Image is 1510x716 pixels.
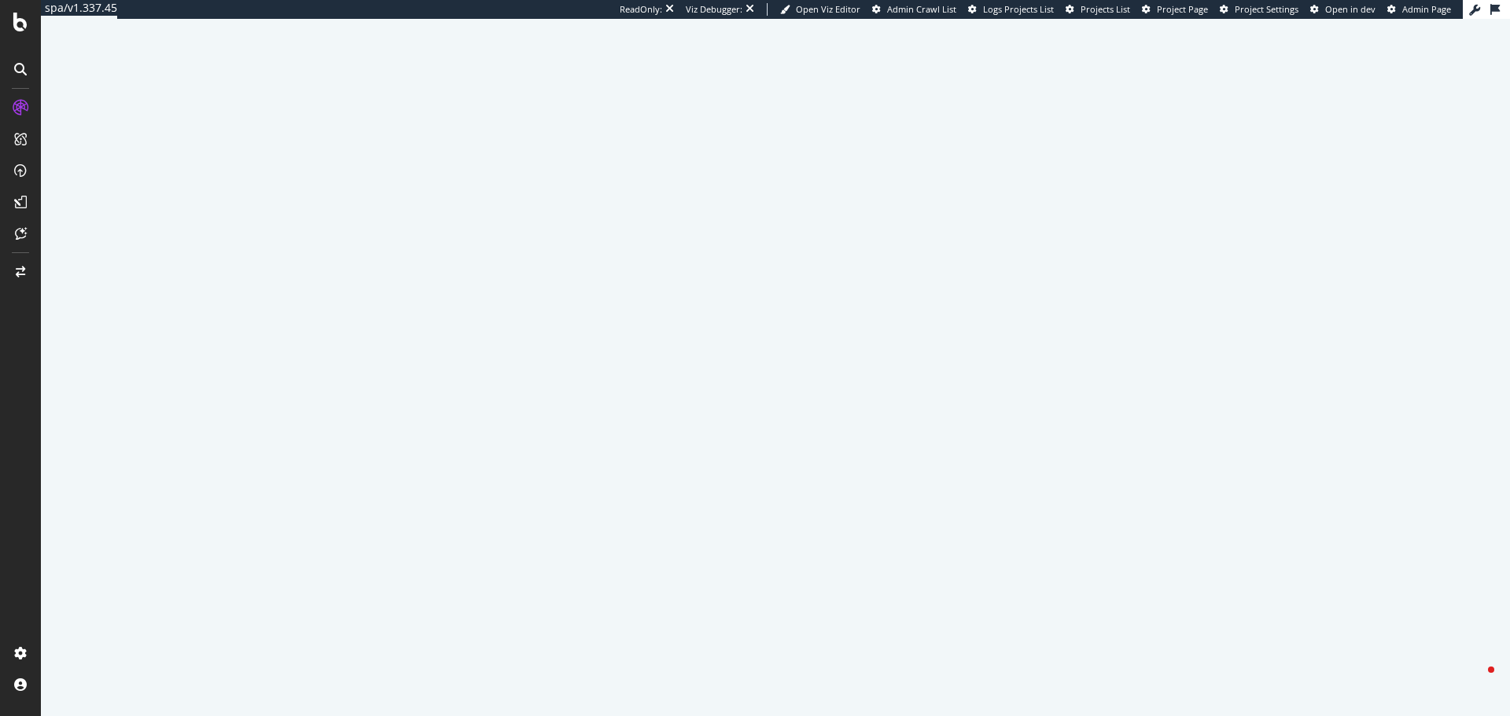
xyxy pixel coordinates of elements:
a: Admin Page [1387,3,1451,16]
div: ReadOnly: [620,3,662,16]
span: Project Page [1157,3,1208,15]
span: Admin Crawl List [887,3,956,15]
iframe: Intercom live chat [1457,663,1494,700]
a: Project Page [1142,3,1208,16]
span: Open in dev [1325,3,1376,15]
a: Open Viz Editor [780,3,860,16]
a: Logs Projects List [968,3,1054,16]
a: Open in dev [1310,3,1376,16]
span: Project Settings [1235,3,1298,15]
span: Logs Projects List [983,3,1054,15]
a: Admin Crawl List [872,3,956,16]
span: Admin Page [1402,3,1451,15]
span: Open Viz Editor [796,3,860,15]
div: Viz Debugger: [686,3,742,16]
a: Projects List [1066,3,1130,16]
a: Project Settings [1220,3,1298,16]
span: Projects List [1081,3,1130,15]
